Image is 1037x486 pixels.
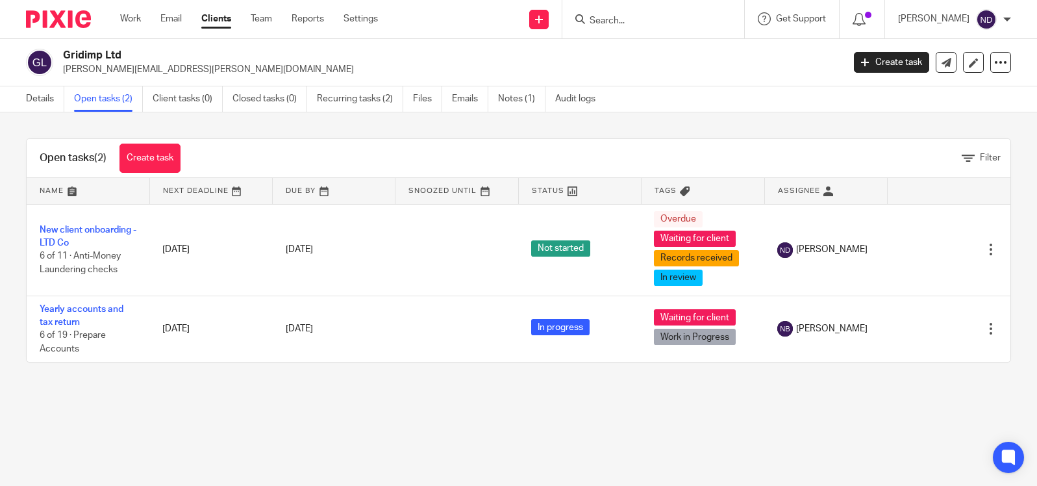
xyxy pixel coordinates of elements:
[344,12,378,25] a: Settings
[40,225,136,248] a: New client onboarding - LTD Co
[898,12,969,25] p: [PERSON_NAME]
[654,270,703,286] span: In review
[776,14,826,23] span: Get Support
[408,187,477,194] span: Snoozed Until
[413,86,442,112] a: Files
[160,12,182,25] a: Email
[201,12,231,25] a: Clients
[26,49,53,76] img: svg%3E
[40,305,123,327] a: Yearly accounts and tax return
[286,324,313,333] span: [DATE]
[251,12,272,25] a: Team
[976,9,997,30] img: svg%3E
[317,86,403,112] a: Recurring tasks (2)
[532,187,564,194] span: Status
[555,86,605,112] a: Audit logs
[654,231,736,247] span: Waiting for client
[40,151,106,165] h1: Open tasks
[94,153,106,163] span: (2)
[654,329,736,345] span: Work in Progress
[149,296,272,362] td: [DATE]
[588,16,705,27] input: Search
[232,86,307,112] a: Closed tasks (0)
[452,86,488,112] a: Emails
[777,321,793,337] img: svg%3E
[149,204,272,296] td: [DATE]
[654,309,736,326] span: Waiting for client
[498,86,545,112] a: Notes (1)
[153,86,223,112] a: Client tasks (0)
[74,86,143,112] a: Open tasks (2)
[26,86,64,112] a: Details
[854,52,929,73] a: Create task
[120,12,141,25] a: Work
[796,322,868,335] span: [PERSON_NAME]
[655,187,677,194] span: Tags
[980,153,1001,162] span: Filter
[292,12,324,25] a: Reports
[63,63,834,76] p: [PERSON_NAME][EMAIL_ADDRESS][PERSON_NAME][DOMAIN_NAME]
[26,10,91,28] img: Pixie
[654,250,739,266] span: Records received
[40,252,121,275] span: 6 of 11 · Anti-Money Laundering checks
[286,245,313,254] span: [DATE]
[531,319,590,335] span: In progress
[654,211,703,227] span: Overdue
[531,240,590,257] span: Not started
[796,243,868,256] span: [PERSON_NAME]
[40,331,106,353] span: 6 of 19 · Prepare Accounts
[63,49,680,62] h2: Gridimp Ltd
[777,242,793,258] img: svg%3E
[119,144,181,173] a: Create task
